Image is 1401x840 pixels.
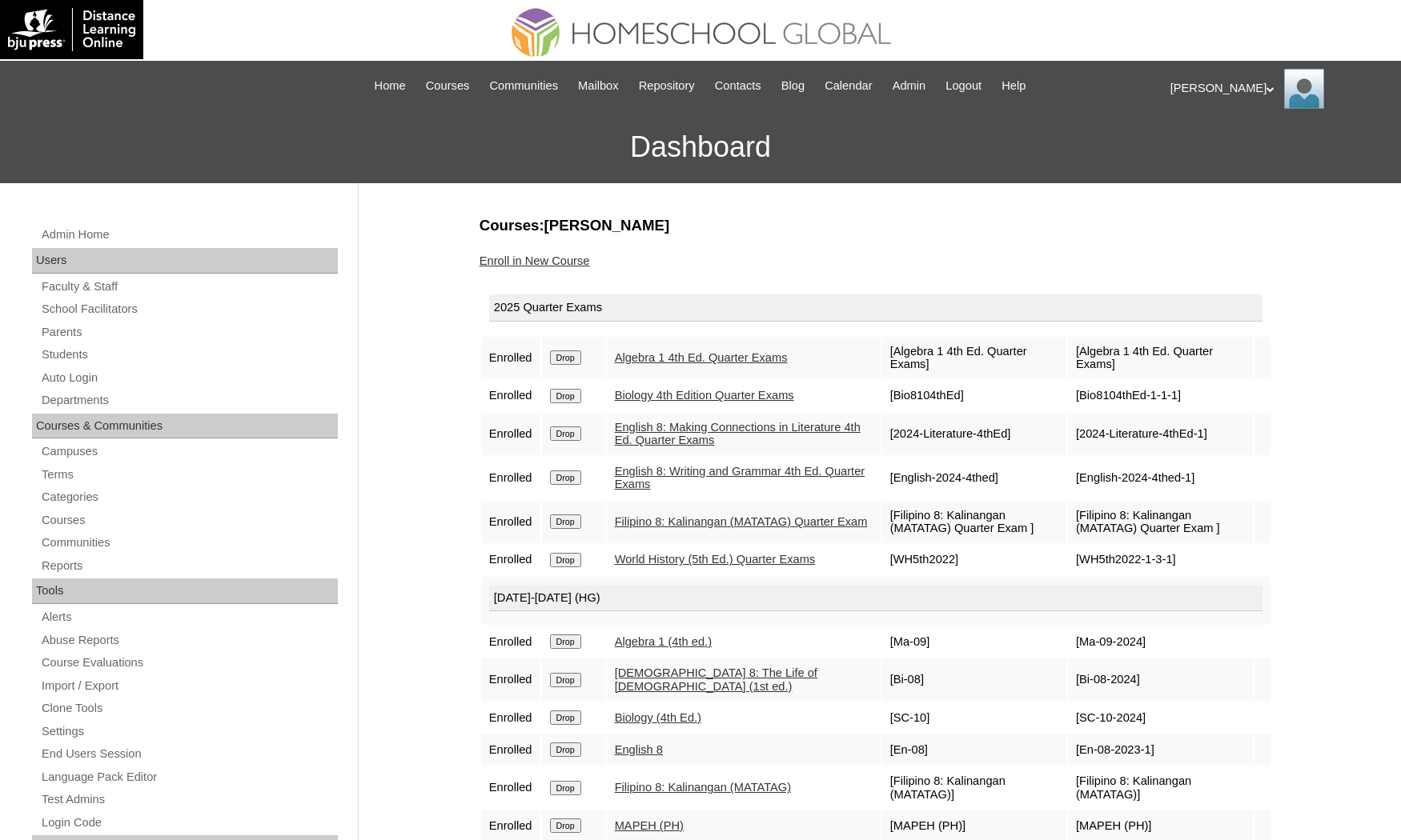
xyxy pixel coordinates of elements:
a: [DEMOGRAPHIC_DATA] 8: The Life of [DEMOGRAPHIC_DATA] (1st ed.) [615,666,817,693]
h3: Courses:[PERSON_NAME] [480,215,1272,236]
td: Enrolled [481,766,540,809]
a: Language Pack Editor [40,767,338,787]
span: Help [1002,77,1026,95]
td: [Bio8104thEd-1-1-1] [1068,381,1253,411]
a: Campuses [40,442,338,462]
a: Admin Home [40,225,338,245]
span: Mailbox [578,77,619,95]
input: Drop [550,389,581,403]
a: Parents [40,322,338,342]
a: Admin [885,77,934,95]
input: Drop [550,818,581,833]
td: [English-2024-4thed] [882,457,1066,499]
span: Blog [781,77,805,95]
td: Enrolled [481,381,540,411]
span: Repository [639,77,695,95]
a: Algebra 1 4th Ed. Quarter Exams [615,351,788,364]
img: Ariane Ebuen [1284,69,1324,109]
td: [En-08-2023-1] [1068,734,1253,765]
a: Import / Export [40,676,338,696]
input: Drop [550,426,581,441]
span: Admin [893,77,926,95]
span: Logout [945,77,982,95]
img: logo-white.png [8,8,135,51]
td: Enrolled [481,734,540,765]
div: [PERSON_NAME] [1170,69,1385,109]
span: Communities [489,77,558,95]
input: Drop [550,634,581,649]
td: [SC-10-2024] [1068,702,1253,733]
a: Alerts [40,607,338,627]
input: Drop [550,470,581,485]
td: [Filipino 8: Kalinangan (MATATAG)] [882,766,1066,809]
span: Calendar [825,77,872,95]
input: Drop [550,350,581,365]
a: Auto Login [40,368,338,388]
a: Test Admins [40,790,338,810]
a: World History (5th Ed.) Quarter Exams [615,553,816,566]
a: Algebra 1 (4th ed.) [615,635,712,648]
div: 2025 Quarter Exams [489,294,1263,322]
a: Settings [40,722,338,742]
input: Drop [550,710,581,725]
td: Enrolled [481,658,540,701]
td: Enrolled [481,501,540,543]
input: Drop [550,553,581,567]
a: MAPEH (PH) [615,819,684,832]
td: [Filipino 8: Kalinangan (MATATAG) Quarter Exam ] [1068,501,1253,543]
a: Biology (4th Ed.) [615,711,701,724]
div: Users [32,248,338,274]
td: [Filipino 8: Kalinangan (MATATAG)] [1068,766,1253,809]
td: Enrolled [481,337,540,379]
td: Enrolled [481,545,540,575]
a: Course Evaluations [40,653,338,673]
input: Drop [550,742,581,757]
td: [Algebra 1 4th Ed. Quarter Exams] [882,337,1066,379]
td: Enrolled [481,457,540,499]
span: Courses [426,77,470,95]
a: English 8: Making Connections in Literature 4th Ed. Quarter Exams [615,421,861,447]
a: Filipino 8: Kalinangan (MATATAG) Quarter Exam [615,515,868,528]
td: [Algebra 1 4th Ed. Quarter Exams] [1068,337,1253,379]
div: [DATE]-[DATE] (HG) [489,585,1263,612]
a: Faculty & Staff [40,277,338,297]
td: [2024-Literature-4thEd] [882,413,1066,455]
span: Contacts [715,77,761,95]
a: Clone Tools [40,698,338,718]
a: Help [994,77,1034,95]
td: [WH5th2022-1-3-1] [1068,545,1253,575]
span: Home [375,77,406,95]
a: Reports [40,556,338,576]
h3: Dashboard [8,111,1393,183]
td: [Ma-09-2024] [1068,626,1253,657]
td: Enrolled [481,413,540,455]
a: School Facilitators [40,299,338,319]
a: Courses [40,510,338,530]
a: Blog [773,77,813,95]
input: Drop [550,514,581,529]
td: [English-2024-4thed-1] [1068,457,1253,499]
div: Courses & Communities [32,414,338,439]
td: [SC-10] [882,702,1066,733]
a: Home [367,77,414,95]
td: [En-08] [882,734,1066,765]
a: Terms [40,465,338,485]
a: English 8 [615,743,663,756]
a: Contacts [707,77,769,95]
a: Abuse Reports [40,630,338,650]
a: Login Code [40,813,338,833]
a: Filipino 8: Kalinangan (MATATAG) [615,781,791,794]
div: Tools [32,578,338,604]
a: Students [40,345,338,365]
td: Enrolled [481,702,540,733]
input: Drop [550,781,581,795]
a: End Users Session [40,744,338,764]
a: Mailbox [570,77,627,95]
td: [Ma-09] [882,626,1066,657]
a: Categories [40,487,338,507]
a: Communities [40,533,338,553]
a: English 8: Writing and Grammar 4th Ed. Quarter Exams [615,465,865,491]
td: [2024-Literature-4thEd-1] [1068,413,1253,455]
td: Enrolled [481,626,540,657]
td: [Filipino 8: Kalinangan (MATATAG) Quarter Exam ] [882,501,1066,543]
